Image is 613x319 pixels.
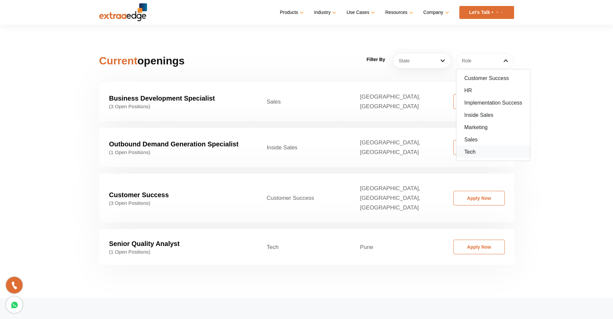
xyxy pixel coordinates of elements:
[109,249,247,255] span: (1 Open Positions)
[314,8,335,17] a: Industry
[350,229,443,265] td: Pune
[257,229,350,265] td: Tech
[423,8,448,17] a: Company
[109,104,247,110] span: (3 Open Positions)
[456,84,530,97] a: HR
[456,53,514,68] a: Role
[350,128,443,167] td: [GEOGRAPHIC_DATA], [GEOGRAPHIC_DATA]
[350,82,443,121] td: [GEOGRAPHIC_DATA], [GEOGRAPHIC_DATA]
[109,149,247,155] span: (1 Open Positions)
[366,55,385,64] label: Filter By
[385,8,412,17] a: Resources
[99,55,138,67] span: Current
[257,82,350,121] td: Sales
[453,191,505,205] a: Apply Now
[393,53,451,68] a: State
[109,140,239,148] strong: Outbound Demand Generation Specialist
[280,8,302,17] a: Products
[109,95,215,102] strong: Business Development Specialist
[453,94,505,109] a: Apply Now
[453,240,505,254] a: Apply Now
[109,200,247,206] span: (3 Open Positions)
[456,109,530,121] a: Inside Sales
[456,121,530,133] a: Marketing
[257,174,350,222] td: Customer Success
[453,140,505,155] a: Apply Now
[257,128,350,167] td: Inside Sales
[99,53,231,69] h2: openings
[109,240,180,247] strong: Senior Quality Analyst
[456,133,530,146] a: Sales
[350,174,443,222] td: [GEOGRAPHIC_DATA], [GEOGRAPHIC_DATA], [GEOGRAPHIC_DATA]
[459,6,514,19] a: Let’s Talk
[456,146,530,158] a: Tech
[456,72,530,84] a: Customer Success
[456,97,530,109] a: Implementation Success
[456,69,530,161] div: Role
[346,8,373,17] a: Use Cases
[109,191,169,199] strong: Customer Success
